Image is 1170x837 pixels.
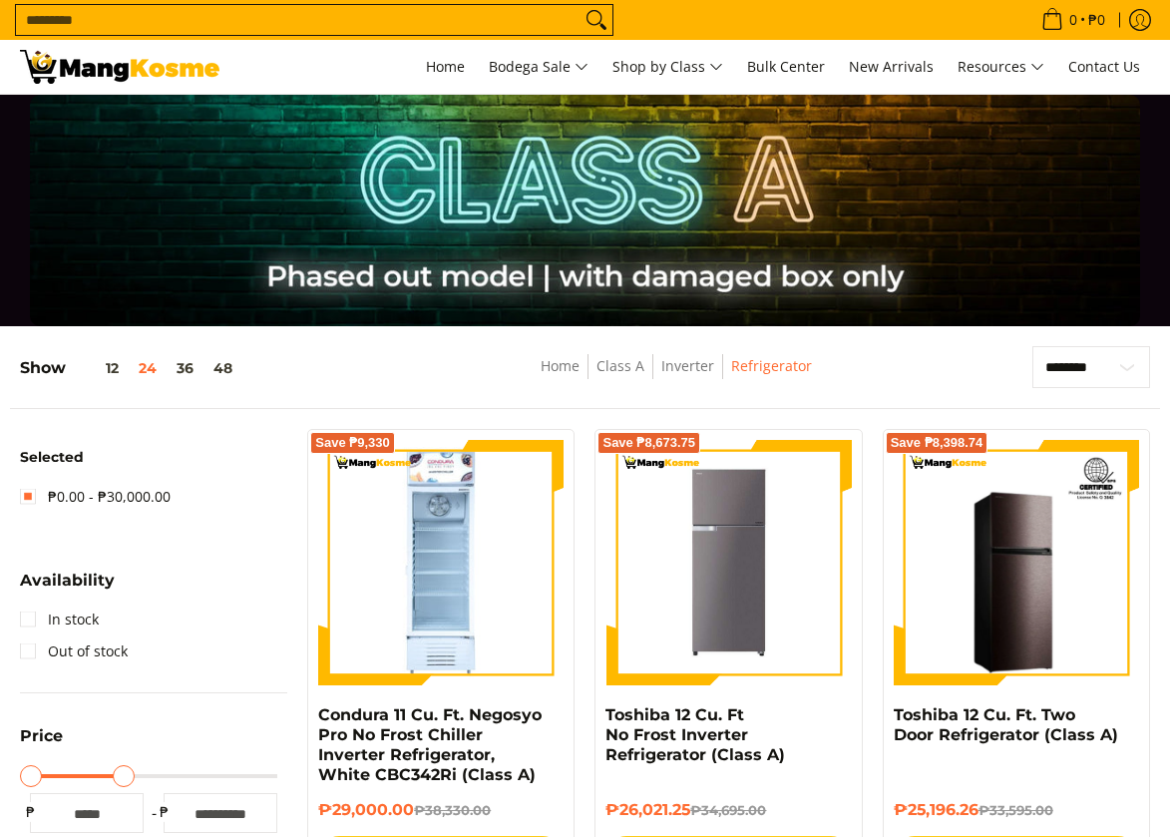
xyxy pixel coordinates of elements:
[978,802,1053,818] del: ₱33,595.00
[615,440,842,685] img: Toshiba 12 Cu. Ft No Frost Inverter Refrigerator (Class A)
[1035,9,1111,31] span: •
[129,360,167,376] button: 24
[479,40,598,94] a: Bodega Sale
[167,360,203,376] button: 36
[20,728,63,744] span: Price
[541,356,580,375] a: Home
[414,802,491,818] del: ₱38,330.00
[20,449,287,466] h6: Selected
[416,40,475,94] a: Home
[20,604,99,635] a: In stock
[894,800,1139,821] h6: ₱25,196.26
[958,55,1044,80] span: Resources
[20,481,171,513] a: ₱0.00 - ₱30,000.00
[891,437,983,449] span: Save ₱8,398.74
[315,437,390,449] span: Save ₱9,330
[318,705,542,784] a: Condura 11 Cu. Ft. Negosyo Pro No Frost Chiller Inverter Refrigerator, White CBC342Ri (Class A)
[581,5,612,35] button: Search
[731,354,812,379] span: Refrigerator
[605,800,851,821] h6: ₱26,021.25
[948,40,1054,94] a: Resources
[20,50,219,84] img: Class A Inverter Refrigerator | Mang Kosme
[66,360,129,376] button: 12
[894,705,1118,744] a: Toshiba 12 Cu. Ft. Two Door Refrigerator (Class A)
[605,705,785,764] a: Toshiba 12 Cu. Ft No Frost Inverter Refrigerator (Class A)
[203,360,242,376] button: 48
[20,802,40,822] span: ₱
[747,57,825,76] span: Bulk Center
[20,728,63,759] summary: Open
[426,57,465,76] span: Home
[1066,13,1080,27] span: 0
[20,573,115,589] span: Availability
[1068,57,1140,76] span: Contact Us
[894,440,1139,685] img: Toshiba 12 Cu. Ft. Two Door Refrigerator (Class A)
[20,358,242,378] h5: Show
[20,635,128,667] a: Out of stock
[1058,40,1150,94] a: Contact Us
[318,440,564,685] img: Condura 11 Cu. Ft. Negosyo Pro No Frost Chiller Inverter Refrigerator, White CBC342Ri (Class A)
[20,573,115,604] summary: Open
[406,354,946,399] nav: Breadcrumbs
[690,802,766,818] del: ₱34,695.00
[849,57,934,76] span: New Arrivals
[318,800,564,821] h6: ₱29,000.00
[661,356,714,375] a: Inverter
[602,437,695,449] span: Save ₱8,673.75
[154,802,174,822] span: ₱
[602,40,733,94] a: Shop by Class
[239,40,1150,94] nav: Main Menu
[839,40,944,94] a: New Arrivals
[596,356,644,375] a: Class A
[737,40,835,94] a: Bulk Center
[612,55,723,80] span: Shop by Class
[489,55,588,80] span: Bodega Sale
[1085,13,1108,27] span: ₱0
